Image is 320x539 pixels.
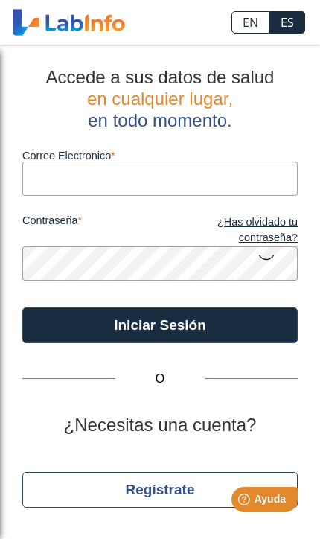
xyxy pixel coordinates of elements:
[87,89,233,109] span: en cualquier lugar,
[22,472,298,508] button: Regístrate
[188,481,304,523] iframe: Help widget launcher
[269,11,305,34] a: ES
[46,67,275,87] span: Accede a sus datos de salud
[231,11,269,34] a: EN
[22,214,160,246] label: contraseña
[22,415,298,436] h2: ¿Necesitas una cuenta?
[22,150,298,162] label: Correo Electronico
[115,370,205,388] span: O
[88,110,231,130] span: en todo momento.
[160,214,298,246] a: ¿Has olvidado tu contraseña?
[22,307,298,343] button: Iniciar Sesión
